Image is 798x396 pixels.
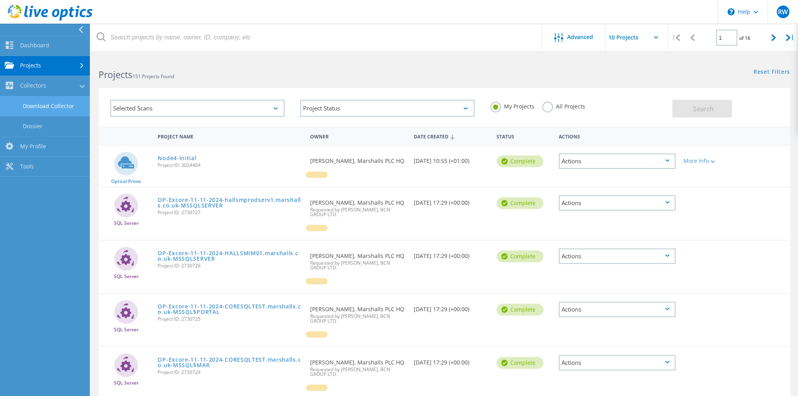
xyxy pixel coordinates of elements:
span: Requested by [PERSON_NAME], BCN GROUP LTD. [310,367,406,377]
div: Status [493,129,555,143]
div: [DATE] 17:29 (+00:00) [410,294,493,320]
span: Project ID: 2730726 [158,263,302,268]
span: RW [778,9,788,15]
span: Search [693,105,714,113]
div: Actions [559,248,675,264]
span: Project ID: 2730725 [158,317,302,321]
div: Actions [559,355,675,370]
span: Requested by [PERSON_NAME], BCN GROUP LTD. [310,207,406,217]
span: 151 Projects Found [132,73,174,80]
div: Complete [497,357,543,369]
div: Complete [497,197,543,209]
div: | [668,24,684,52]
label: All Projects [542,102,585,109]
span: Project ID: 3024404 [158,163,302,168]
div: Complete [497,155,543,167]
div: Actions [559,195,675,211]
div: [DATE] 17:29 (+00:00) [410,347,493,373]
div: Date Created [410,129,493,144]
div: [PERSON_NAME], Marshalls PLC HQ [306,241,409,278]
div: Actions [559,153,675,169]
a: OP-Excore-11-11-2024-CORESQLTEST.marshalls.co.uk-MSSQL$PORTAL [158,304,302,315]
span: of 16 [739,35,750,41]
div: [DATE] 17:29 (+00:00) [410,187,493,213]
span: Optical Prime [111,179,141,184]
div: [PERSON_NAME], Marshalls PLC HQ [306,146,409,172]
div: | [782,24,798,52]
div: Complete [497,304,543,316]
div: Actions [555,129,679,143]
div: [DATE] 10:55 (+01:00) [410,146,493,172]
a: Live Optics Dashboard [8,17,93,22]
div: Complete [497,250,543,262]
div: [PERSON_NAME], Marshalls PLC HQ [306,187,409,225]
div: Actions [559,302,675,317]
div: More Info [683,158,731,164]
span: SQL Server [114,274,139,279]
span: SQL Server [114,221,139,226]
span: SQL Server [114,327,139,332]
a: Reset Filters [753,69,790,76]
a: OP-Excore-11-11-2024-CORESQLTEST.marshalls.co.uk-MSSQL$MAR [158,357,302,368]
input: Search projects by name, owner, ID, company, etc [91,24,542,51]
a: OP-Excore-11-11-2024-hallsmprodserv1.marshalls.co.uk-MSSQLSERVER [158,197,302,208]
b: Projects [99,68,132,81]
label: My Projects [490,102,534,109]
span: Requested by [PERSON_NAME], BCN GROUP LTD. [310,314,406,323]
span: Requested by [PERSON_NAME], BCN GROUP LTD. [310,261,406,270]
span: Advanced [567,34,593,40]
div: [PERSON_NAME], Marshalls PLC HQ [306,294,409,331]
button: Search [672,100,732,118]
div: [DATE] 17:29 (+00:00) [410,241,493,267]
a: Node4-Initial [158,155,196,161]
svg: \n [727,8,735,15]
span: SQL Server [114,381,139,385]
div: Selected Scans [110,100,285,117]
span: Project ID: 2730727 [158,210,302,215]
a: OP-Excore-11-11-2024-HALLSMIM01.marshalls.co.uk-MSSQLSERVER [158,250,302,262]
div: Project Status [300,100,474,117]
div: Owner [306,129,409,143]
span: Project ID: 2730724 [158,370,302,375]
div: Project Name [154,129,306,143]
div: [PERSON_NAME], Marshalls PLC HQ [306,347,409,385]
